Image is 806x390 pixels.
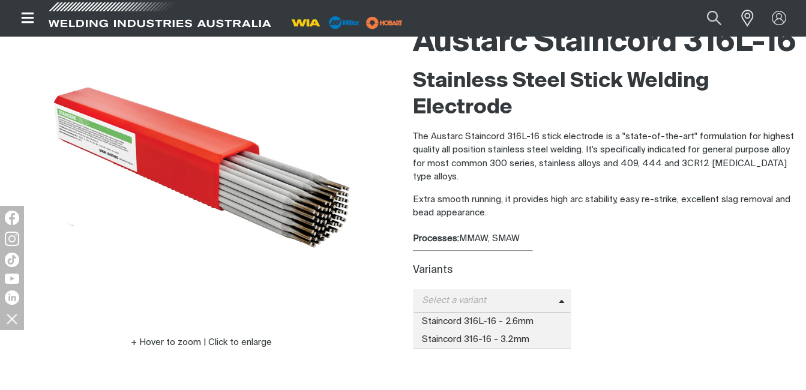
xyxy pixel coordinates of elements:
[413,193,797,220] p: Extra smooth running, it provides high arc stability, easy re-strike, excellent slag removal and ...
[413,294,559,308] span: Select a variant
[413,68,797,121] h2: Stainless Steel Stick Welding Electrode
[679,5,735,32] input: Product name or item number...
[124,335,279,350] button: Hover to zoom | Click to enlarge
[413,331,572,349] span: Staincord 316-16 - 3.2mm
[5,232,19,246] img: Instagram
[413,313,572,331] span: Staincord 316L-16 - 2.6mm
[5,290,19,305] img: LinkedIn
[413,265,453,275] label: Variants
[362,14,406,32] img: miller
[52,17,352,317] img: Austarc Staincord 316L-16
[5,253,19,267] img: TikTok
[362,18,406,27] a: miller
[5,274,19,284] img: YouTube
[413,130,797,184] p: The Austarc Staincord 316L-16 stick electrode is a "state-of-the-art" formulation for highest qua...
[2,308,22,329] img: hide socials
[5,211,19,225] img: Facebook
[413,23,797,62] h1: Austarc Staincord 316L-16
[413,234,459,243] strong: Processes:
[413,232,797,246] div: MMAW, SMAW
[694,5,735,32] button: Search products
